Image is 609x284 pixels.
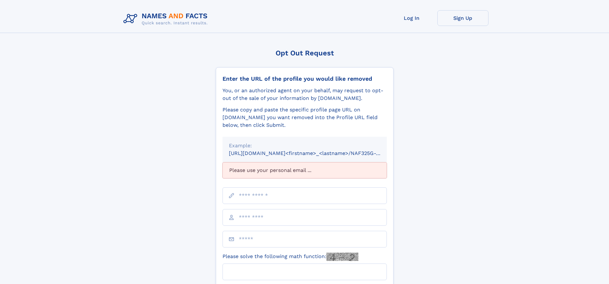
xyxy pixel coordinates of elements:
div: Please copy and paste the specific profile page URL on [DOMAIN_NAME] you want removed into the Pr... [223,106,387,129]
div: Example: [229,142,380,150]
img: Logo Names and Facts [121,10,213,28]
div: Please use your personal email ... [223,162,387,178]
small: [URL][DOMAIN_NAME]<firstname>_<lastname>/NAF325G-xxxxxxxx [229,150,399,156]
div: You, or an authorized agent on your behalf, may request to opt-out of the sale of your informatio... [223,87,387,102]
a: Log In [386,10,437,26]
label: Please solve the following math function: [223,253,358,261]
div: Opt Out Request [216,49,394,57]
div: Enter the URL of the profile you would like removed [223,75,387,82]
a: Sign Up [437,10,488,26]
